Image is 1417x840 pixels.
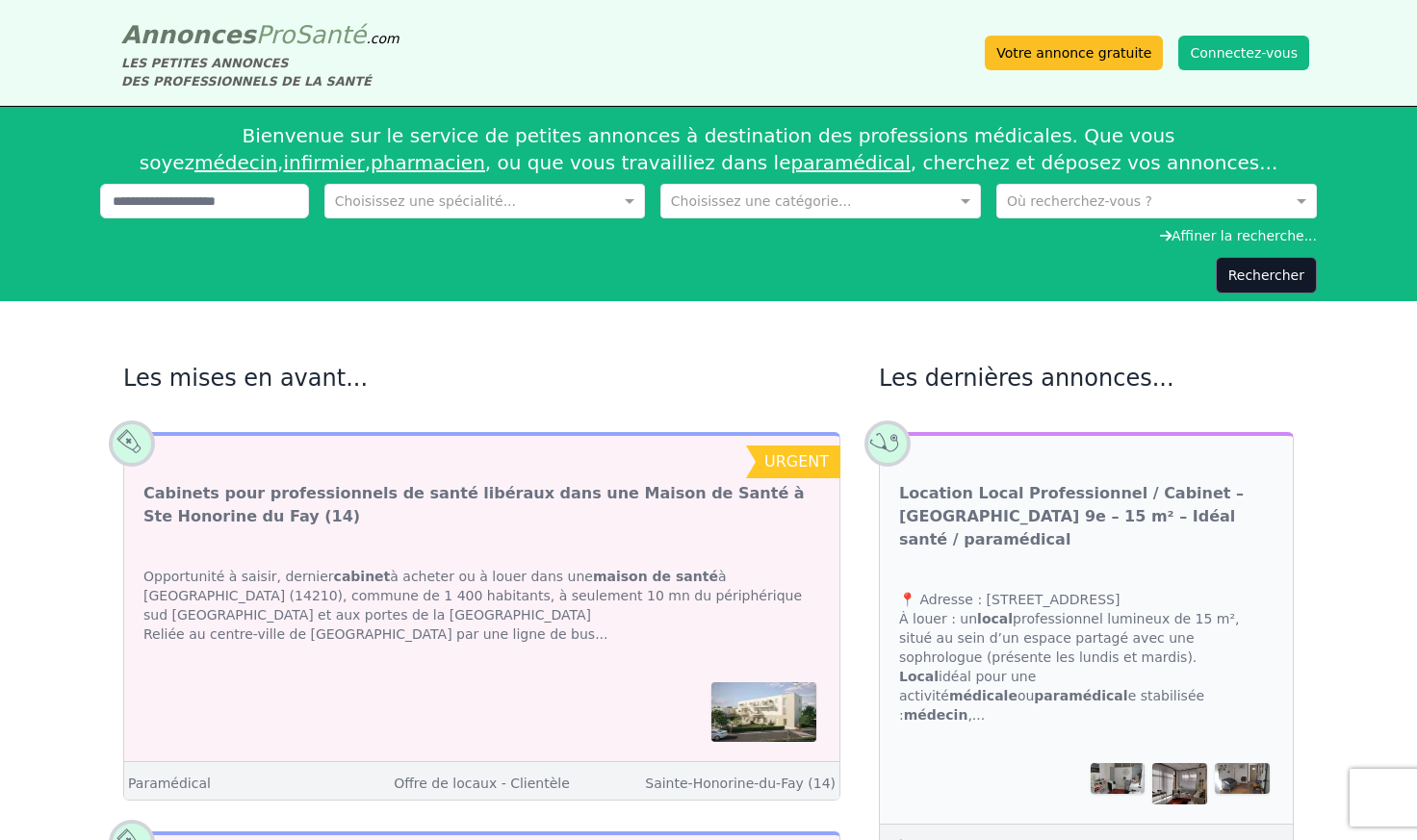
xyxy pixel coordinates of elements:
[711,682,816,742] img: Cabinets pour professionnels de santé libéraux dans une Maison de Santé à Ste Honorine du Fay (14)
[128,776,211,791] a: Paramédical
[194,151,277,174] a: médecin
[100,115,1317,184] div: Bienvenue sur le service de petites annonces à destination des professions médicales. Que vous so...
[121,20,256,49] span: Annonces
[394,776,570,791] a: Offre de locaux - Clientèle
[977,611,1013,626] strong: local
[366,31,399,46] span: .com
[764,452,829,471] span: urgent
[121,54,399,90] div: LES PETITES ANNONCES DES PROFESSIONNELS DE LA SANTÉ
[123,363,840,394] h2: Les mises en avant...
[899,669,939,684] strong: Local
[100,226,1317,245] div: Affiner la recherche...
[256,20,296,49] span: Pro
[1152,763,1207,804] img: Location Local Professionnel / Cabinet – Quartier Vaise Lyon 9e – 15 m² – Idéal santé / paramédical
[904,707,968,723] strong: médecin
[1215,763,1270,794] img: Location Local Professionnel / Cabinet – Quartier Vaise Lyon 9e – 15 m² – Idéal santé / paramédical
[371,151,485,174] a: pharmacien
[790,151,910,174] a: paramédical
[124,547,839,663] div: Opportunité à saisir, dernier à acheter ou à louer dans une à [GEOGRAPHIC_DATA] (14210), commune ...
[1216,257,1317,293] button: Rechercher
[295,20,366,49] span: Santé
[1091,763,1146,794] img: Location Local Professionnel / Cabinet – Quartier Vaise Lyon 9e – 15 m² – Idéal santé / paramédical
[283,151,364,174] a: infirmier
[593,569,718,584] strong: maison de santé
[949,688,1018,703] strong: médicale
[899,482,1274,551] a: Location Local Professionnel / Cabinet – [GEOGRAPHIC_DATA] 9e – 15 m² – Idéal santé / paramédical
[121,20,399,49] a: AnnoncesProSanté.com
[879,363,1294,394] h2: Les dernières annonces...
[334,569,391,584] strong: cabinet
[985,36,1163,70] a: Votre annonce gratuite
[1034,688,1127,703] strong: paramédical
[1178,36,1309,70] button: Connectez-vous
[880,571,1293,744] div: 📍 Adresse : [STREET_ADDRESS] À louer : un professionnel lumineux de 15 m², situé au sein d’un esp...
[645,776,836,791] a: Sainte-Honorine-du-Fay (14)
[143,482,820,528] a: Cabinets pour professionnels de santé libéraux dans une Maison de Santé à Ste Honorine du Fay (14)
